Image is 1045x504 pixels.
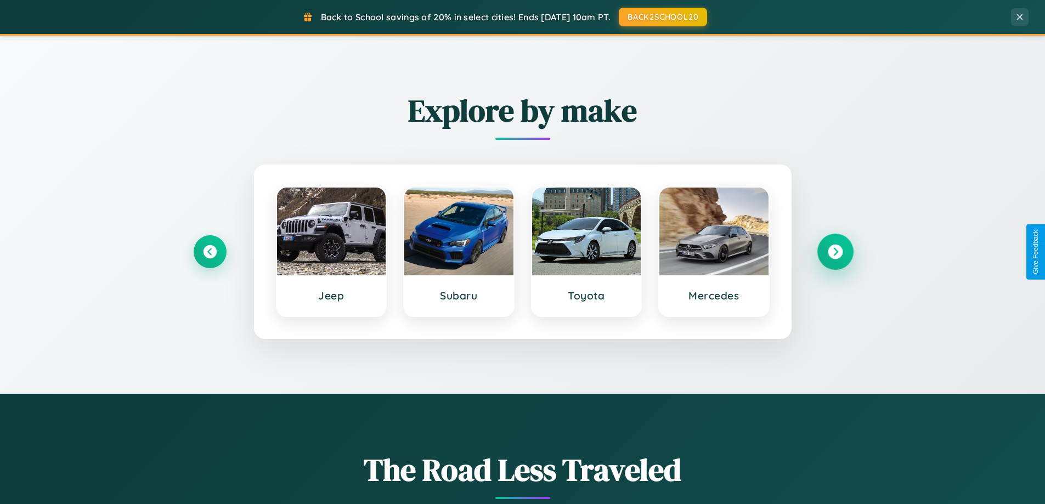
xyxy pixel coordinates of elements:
[543,289,630,302] h3: Toyota
[619,8,707,26] button: BACK2SCHOOL20
[194,449,852,491] h1: The Road Less Traveled
[415,289,502,302] h3: Subaru
[194,89,852,132] h2: Explore by make
[321,12,611,22] span: Back to School savings of 20% in select cities! Ends [DATE] 10am PT.
[1032,230,1040,274] div: Give Feedback
[288,289,375,302] h3: Jeep
[670,289,758,302] h3: Mercedes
